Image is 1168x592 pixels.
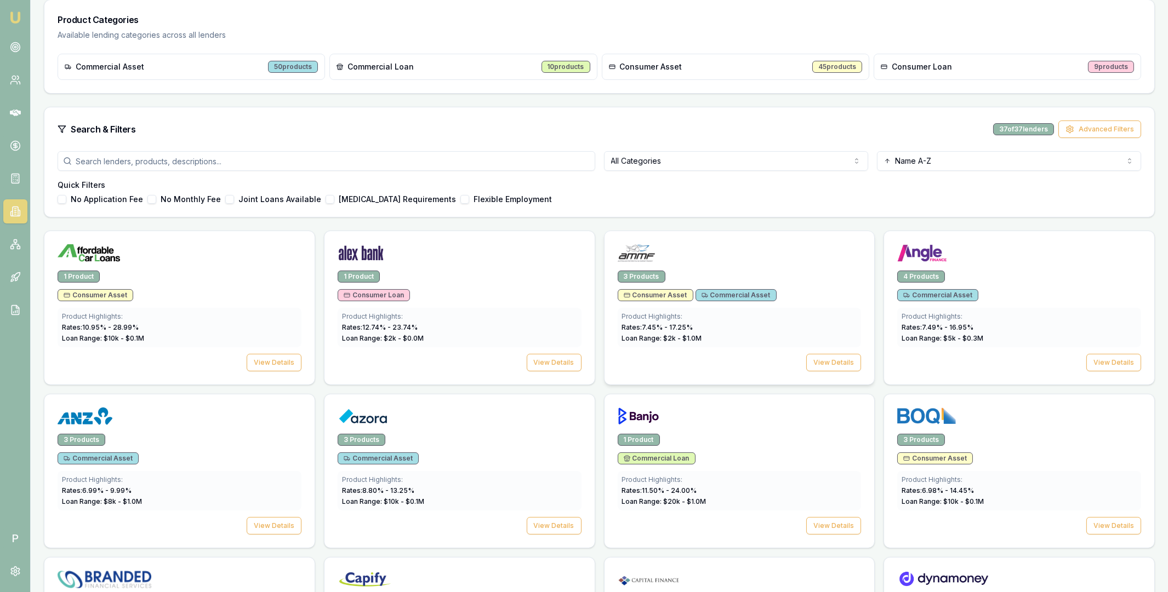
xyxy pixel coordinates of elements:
[347,61,414,72] span: Commercial Loan
[247,517,301,534] button: View Details
[324,231,595,385] a: Alex Bank logo1 ProductConsumer LoanProduct Highlights:Rates:12.74% - 23.74%Loan Range: $2k - $0....
[268,61,318,73] div: 50 products
[618,571,680,588] img: Capital Finance logo
[604,231,875,385] a: AMMF logo3 ProductsConsumer AssetCommercial AssetProduct Highlights:Rates:7.45% - 17.25%Loan Rang...
[1086,517,1141,534] button: View Details
[338,571,392,588] img: Capify logo
[62,334,144,342] span: Loan Range: $ 10 k - $ 0.1 M
[344,291,404,300] span: Consumer Loan
[902,497,984,505] span: Loan Range: $ 10 k - $ 0.1 M
[892,61,952,72] span: Consumer Loan
[604,394,875,548] a: Banjo logo1 ProductCommercial LoanProduct Highlights:Rates:11.50% - 24.00%Loan Range: $20k - $1.0...
[62,486,132,495] span: Rates: 6.99 % - 9.99 %
[812,61,862,73] div: 45 products
[64,291,127,300] span: Consumer Asset
[342,497,424,505] span: Loan Range: $ 10 k - $ 0.1 M
[71,123,136,136] h3: Search & Filters
[993,123,1054,135] div: 37 of 37 lenders
[339,196,456,203] label: [MEDICAL_DATA] Requirements
[62,497,142,505] span: Loan Range: $ 8 k - $ 1.0 M
[9,11,22,24] img: emu-icon-u.png
[1086,354,1141,371] button: View Details
[342,475,577,484] div: Product Highlights:
[902,312,1137,321] div: Product Highlights:
[1088,61,1134,73] div: 9 products
[62,475,297,484] div: Product Highlights:
[342,312,577,321] div: Product Highlights:
[618,244,656,262] img: AMMF logo
[903,291,972,300] span: Commercial Asset
[247,354,301,371] button: View Details
[3,526,27,550] span: P
[806,354,861,371] button: View Details
[344,454,413,463] span: Commercial Asset
[342,334,424,342] span: Loan Range: $ 2 k - $ 0.0 M
[44,231,315,385] a: Affordable Car Loans logo1 ProductConsumer AssetProduct Highlights:Rates:10.95% - 28.99%Loan Rang...
[622,486,697,495] span: Rates: 11.50 % - 24.00 %
[902,323,973,331] span: Rates: 7.49 % - 16.95 %
[884,231,1155,385] a: Angle Finance logo4 ProductsCommercial AssetProduct Highlights:Rates:7.49% - 16.95%Loan Range: $5...
[618,271,665,283] div: 3 Products
[58,30,1141,41] p: Available lending categories across all lenders
[58,180,1141,191] h4: Quick Filters
[618,434,660,446] div: 1 Product
[620,61,682,72] span: Consumer Asset
[622,312,857,321] div: Product Highlights:
[62,323,139,331] span: Rates: 10.95 % - 28.99 %
[622,475,857,484] div: Product Highlights:
[624,454,690,463] span: Commercial Loan
[342,486,414,495] span: Rates: 8.80 % - 13.25 %
[622,334,702,342] span: Loan Range: $ 2 k - $ 1.0 M
[884,394,1155,548] a: BOQ Finance logo3 ProductsConsumer AssetProduct Highlights:Rates:6.98% - 14.45%Loan Range: $10k -...
[1058,120,1141,138] button: Advanced Filters
[238,196,321,203] label: Joint Loans Available
[618,407,659,425] img: Banjo logo
[902,475,1137,484] div: Product Highlights:
[902,334,983,342] span: Loan Range: $ 5 k - $ 0.3 M
[897,244,947,262] img: Angle Finance logo
[897,271,945,283] div: 4 Products
[58,434,105,446] div: 3 Products
[44,394,315,548] a: ANZ logo3 ProductsCommercial AssetProduct Highlights:Rates:6.99% - 9.99%Loan Range: $8k - $1.0MVi...
[903,454,967,463] span: Consumer Asset
[527,354,582,371] button: View Details
[474,196,552,203] label: Flexible Employment
[622,497,707,505] span: Loan Range: $ 20 k - $ 1.0 M
[76,61,144,72] span: Commercial Asset
[338,434,385,446] div: 3 Products
[806,517,861,534] button: View Details
[527,517,582,534] button: View Details
[542,61,590,73] div: 10 products
[58,151,595,171] input: Search lenders, products, descriptions...
[58,571,151,588] img: Branded Financial Services logo
[702,291,771,300] span: Commercial Asset
[71,196,143,203] label: No Application Fee
[902,486,974,495] span: Rates: 6.98 % - 14.45 %
[62,312,297,321] div: Product Highlights:
[161,196,221,203] label: No Monthly Fee
[624,291,687,300] span: Consumer Asset
[64,454,133,463] span: Commercial Asset
[897,434,945,446] div: 3 Products
[342,323,418,331] span: Rates: 12.74 % - 23.74 %
[58,244,120,262] img: Affordable Car Loans logo
[897,571,989,588] img: Dynamoney logo
[338,407,388,425] img: Azora logo
[897,407,956,425] img: BOQ Finance logo
[338,271,380,283] div: 1 Product
[324,394,595,548] a: Azora logo3 ProductsCommercial AssetProduct Highlights:Rates:8.80% - 13.25%Loan Range: $10k - $0....
[338,244,385,262] img: Alex Bank logo
[58,407,112,425] img: ANZ logo
[622,323,693,331] span: Rates: 7.45 % - 17.25 %
[58,13,1141,26] h3: Product Categories
[58,271,100,283] div: 1 Product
